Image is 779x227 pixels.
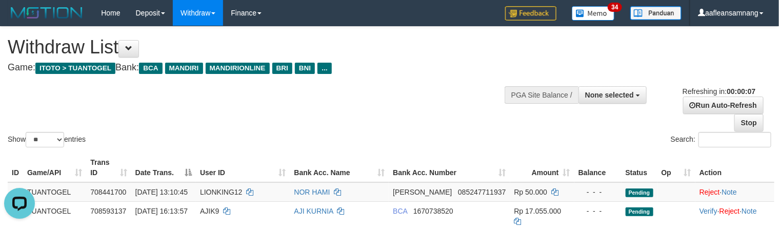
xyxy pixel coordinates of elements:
[8,182,23,202] td: 1
[272,63,292,74] span: BRI
[626,207,653,216] span: Pending
[698,132,771,147] input: Search:
[200,188,242,196] span: LIONKING12
[135,188,188,196] span: [DATE] 13:10:45
[578,206,617,216] div: - - -
[393,207,407,215] span: BCA
[578,86,647,104] button: None selected
[510,153,574,182] th: Amount: activate to sort column ascending
[514,188,548,196] span: Rp 50.000
[131,153,196,182] th: Date Trans.: activate to sort column descending
[734,114,764,131] a: Stop
[505,86,578,104] div: PGA Site Balance /
[200,207,219,215] span: AJIK9
[695,182,774,202] td: ·
[630,6,682,20] img: panduan.png
[700,207,717,215] a: Verify
[700,188,720,196] a: Reject
[135,207,188,215] span: [DATE] 16:13:57
[574,153,622,182] th: Balance
[8,63,509,73] h4: Game: Bank:
[585,91,634,99] span: None selected
[720,207,740,215] a: Reject
[4,4,35,35] button: Open LiveChat chat widget
[290,153,389,182] th: Bank Acc. Name: activate to sort column ascending
[139,63,162,74] span: BCA
[626,188,653,197] span: Pending
[8,5,86,21] img: MOTION_logo.png
[657,153,695,182] th: Op: activate to sort column ascending
[86,153,131,182] th: Trans ID: activate to sort column ascending
[393,188,452,196] span: [PERSON_NAME]
[23,182,86,202] td: TUANTOGEL
[608,3,622,12] span: 34
[578,187,617,197] div: - - -
[695,153,774,182] th: Action
[683,97,764,114] a: Run Auto-Refresh
[458,188,506,196] span: Copy 085247711937 to clipboard
[742,207,757,215] a: Note
[671,132,771,147] label: Search:
[23,153,86,182] th: Game/API: activate to sort column ascending
[196,153,290,182] th: User ID: activate to sort column ascending
[722,188,737,196] a: Note
[505,6,556,21] img: Feedback.jpg
[727,87,755,96] strong: 00:00:07
[295,63,315,74] span: BNI
[413,207,453,215] span: Copy 1670738520 to clipboard
[683,87,755,96] span: Refreshing in:
[8,153,23,182] th: ID
[90,188,126,196] span: 708441700
[622,153,657,182] th: Status
[8,37,509,58] h1: Withdraw List
[90,207,126,215] span: 708593137
[294,207,333,215] a: AJI KURNIA
[572,6,615,21] img: Button%20Memo.svg
[294,188,330,196] a: NOR HAMI
[26,132,64,147] select: Showentries
[317,63,331,74] span: ...
[389,153,510,182] th: Bank Acc. Number: activate to sort column ascending
[35,63,115,74] span: ITOTO > TUANTOGEL
[514,207,562,215] span: Rp 17.055.000
[206,63,270,74] span: MANDIRIONLINE
[165,63,203,74] span: MANDIRI
[8,132,86,147] label: Show entries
